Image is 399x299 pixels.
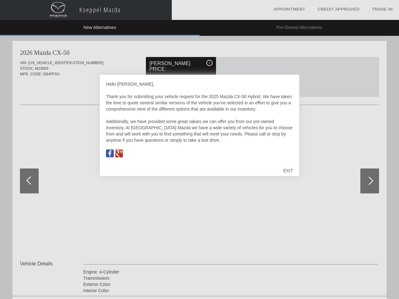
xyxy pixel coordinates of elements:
[277,161,299,180] div: EXIT
[106,81,293,162] div: Hello [PERSON_NAME], Thank you for submitting your vehicle request for the 2025 Mazda CX-50 Hybri...
[115,149,123,157] img: Map to Koeppel Mazda
[106,149,114,157] img: Map to Koeppel Mazda
[273,7,305,12] a: Appointment
[318,7,359,12] a: Credit Approved
[372,7,393,12] a: Trade-In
